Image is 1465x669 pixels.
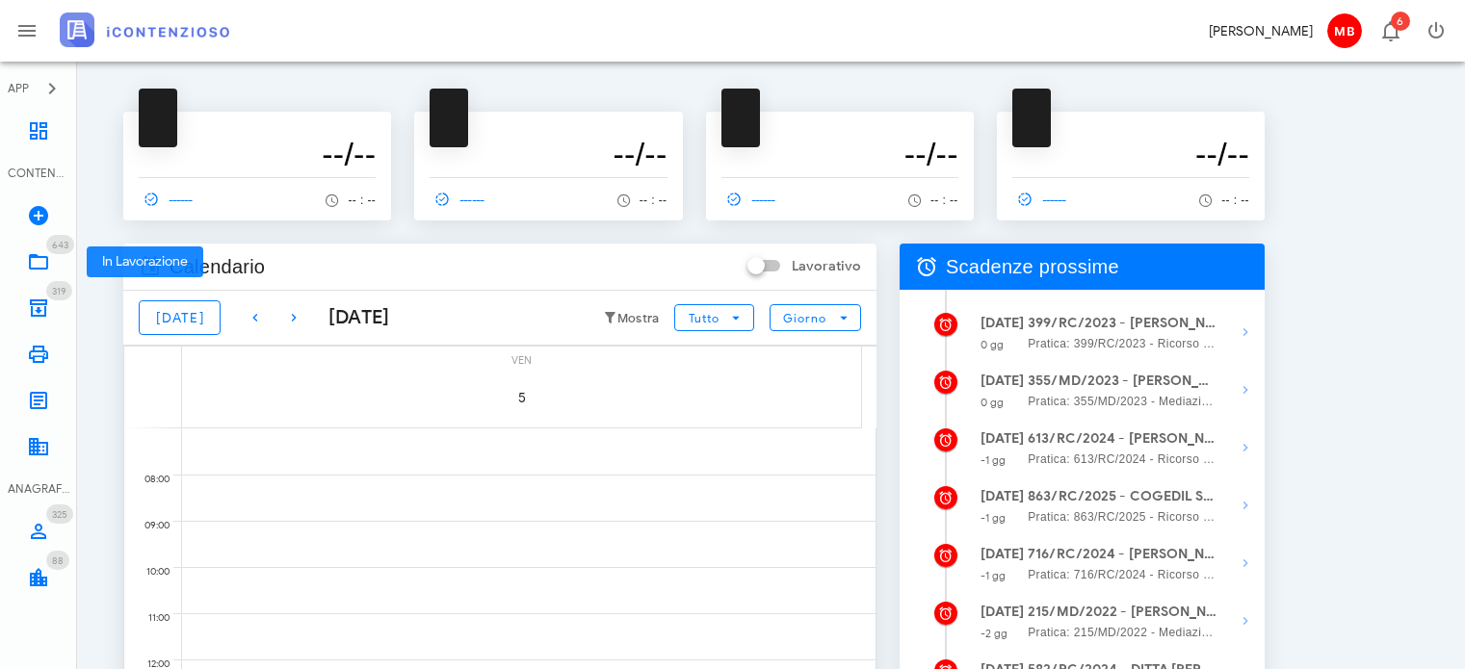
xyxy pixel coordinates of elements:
span: Tutto [688,311,719,325]
span: -- : -- [1221,193,1249,207]
span: [DATE] [155,310,204,326]
span: Distintivo [46,504,73,524]
span: Distintivo [46,551,69,570]
p: -------------- [430,119,667,135]
p: -------------- [139,119,376,135]
span: Pratica: 863/RC/2025 - Ricorso contro Agenzia delle entrate-Riscossione (Udienza) [1028,507,1217,527]
span: Pratica: 716/RC/2024 - Ricorso contro Creset spa (Udienza) [1028,565,1217,584]
a: ------ [1012,186,1076,213]
div: 08:00 [124,469,173,490]
span: ------ [1012,191,1068,208]
div: [DATE] [313,303,390,332]
span: 643 [52,239,68,251]
div: 11:00 [124,607,173,629]
div: 10:00 [124,561,173,582]
strong: [DATE] [981,546,1025,562]
strong: [DATE] [981,373,1025,389]
a: ------ [721,186,785,213]
span: Calendario [170,251,265,282]
strong: [DATE] [981,604,1025,620]
div: 09:00 [124,515,173,536]
div: [PERSON_NAME] [1209,21,1313,41]
button: Mostra dettagli [1226,313,1265,351]
button: Mostra dettagli [1226,486,1265,525]
span: Scadenze prossime [946,251,1119,282]
h3: --/-- [139,135,376,173]
span: -- : -- [930,193,958,207]
strong: 399/RC/2023 - [PERSON_NAME]si in Udienza [1028,313,1217,334]
small: Mostra [617,311,660,326]
strong: 355/MD/2023 - [PERSON_NAME] Presentarsi in Udienza [1028,371,1217,392]
span: 325 [52,508,67,521]
img: logo-text-2x.png [60,13,229,47]
small: 0 gg [981,396,1004,409]
button: MB [1321,8,1367,54]
button: Mostra dettagli [1226,371,1265,409]
span: Distintivo [1391,12,1410,31]
strong: [DATE] [981,315,1025,331]
p: -------------- [721,119,958,135]
a: ------ [139,186,202,213]
span: Pratica: 613/RC/2024 - Ricorso contro Agenzia delle entrate-Riscossione (Udienza) [1028,450,1217,469]
span: 319 [52,285,66,297]
h3: --/-- [721,135,958,173]
h3: --/-- [1012,135,1249,173]
button: Mostra dettagli [1226,428,1265,467]
span: 88 [52,554,64,567]
a: ------ [430,186,493,213]
span: -- : -- [640,193,667,207]
div: ven [182,347,861,371]
strong: 716/RC/2024 - [PERSON_NAME]si in Udienza [1028,544,1217,565]
label: Lavorativo [792,257,861,276]
strong: 215/MD/2022 - [PERSON_NAME] - Depositare Documenti per Udienza [1028,602,1217,623]
span: ------ [430,191,485,208]
small: -1 gg [981,511,1007,525]
button: Giorno [770,304,861,331]
span: ------ [139,191,195,208]
button: Mostra dettagli [1226,544,1265,582]
button: 5 [495,371,549,425]
p: -------------- [1012,119,1249,135]
small: -2 gg [981,627,1008,640]
strong: [DATE] [981,430,1025,447]
strong: 613/RC/2024 - [PERSON_NAME] - Presentarsi in Udienza [1028,428,1217,450]
span: Distintivo [46,235,74,254]
span: Distintivo [46,281,72,300]
button: Tutto [674,304,753,331]
div: CONTENZIOSO [8,165,69,182]
h3: --/-- [430,135,667,173]
span: Pratica: 399/RC/2023 - Ricorso contro Agenzia delle entrate-Riscossione (Udienza) [1028,334,1217,353]
span: 5 [495,390,549,406]
button: Mostra dettagli [1226,602,1265,640]
span: Giorno [782,311,827,325]
span: -- : -- [348,193,376,207]
span: Pratica: 215/MD/2022 - Mediazione / Reclamo contro Agenzia delle entrate-Riscossione (Udienza) [1028,623,1217,642]
button: [DATE] [139,300,221,335]
span: ------ [721,191,777,208]
span: Pratica: 355/MD/2023 - Mediazione / Reclamo contro Agenzia delle entrate-Riscossione (Udienza) [1028,392,1217,411]
small: 0 gg [981,338,1004,351]
small: -1 gg [981,569,1007,582]
span: MB [1327,13,1362,48]
button: Distintivo [1367,8,1413,54]
small: -1 gg [981,453,1007,467]
strong: [DATE] [981,488,1025,504]
div: ANAGRAFICA [8,480,69,498]
strong: 863/RC/2025 - COGEDIL SRL - Presentarsi in Udienza [1028,486,1217,507]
